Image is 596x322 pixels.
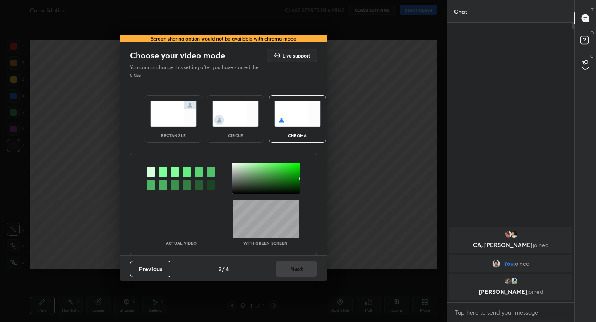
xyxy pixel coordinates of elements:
p: [PERSON_NAME] [454,288,567,295]
button: Previous [130,261,171,277]
p: G [590,53,594,59]
img: 562e74c712064ef1b7085d4649ad5a86.jpg [504,230,512,238]
span: You [504,260,514,267]
p: You cannot change this setting after you have started the class [130,64,264,79]
div: circle [219,133,252,137]
span: joined [527,288,543,296]
h4: 4 [226,264,229,273]
img: 772c4eb73ed44d058fbe62b1d5d5cb87.jpg [510,277,518,285]
p: T [591,7,594,13]
div: grid [447,225,574,302]
h4: / [222,264,225,273]
p: Chat [447,0,474,22]
img: circleScreenIcon.acc0effb.svg [212,101,259,127]
p: CA, [PERSON_NAME] [454,242,567,248]
p: Actual Video [166,241,197,245]
img: chromaScreenIcon.c19ab0a0.svg [274,101,321,127]
div: Screen sharing option would not be available with chroma mode [120,35,327,42]
span: joined [514,260,530,267]
img: normalScreenIcon.ae25ed63.svg [150,101,197,127]
p: With green screen [243,241,288,245]
p: D [591,30,594,36]
div: chroma [281,133,314,137]
img: 1ebc9903cf1c44a29e7bc285086513b0.jpg [492,260,500,268]
span: joined [533,241,549,249]
h4: 2 [219,264,221,273]
img: fb0284f353b6470fba481f642408ba31.jpg [504,277,512,285]
div: rectangle [157,133,190,137]
img: a9a36ad404b848f0839039eb96bd6d13.jpg [510,230,518,238]
h5: Live support [282,53,310,58]
h2: Choose your video mode [130,50,225,61]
